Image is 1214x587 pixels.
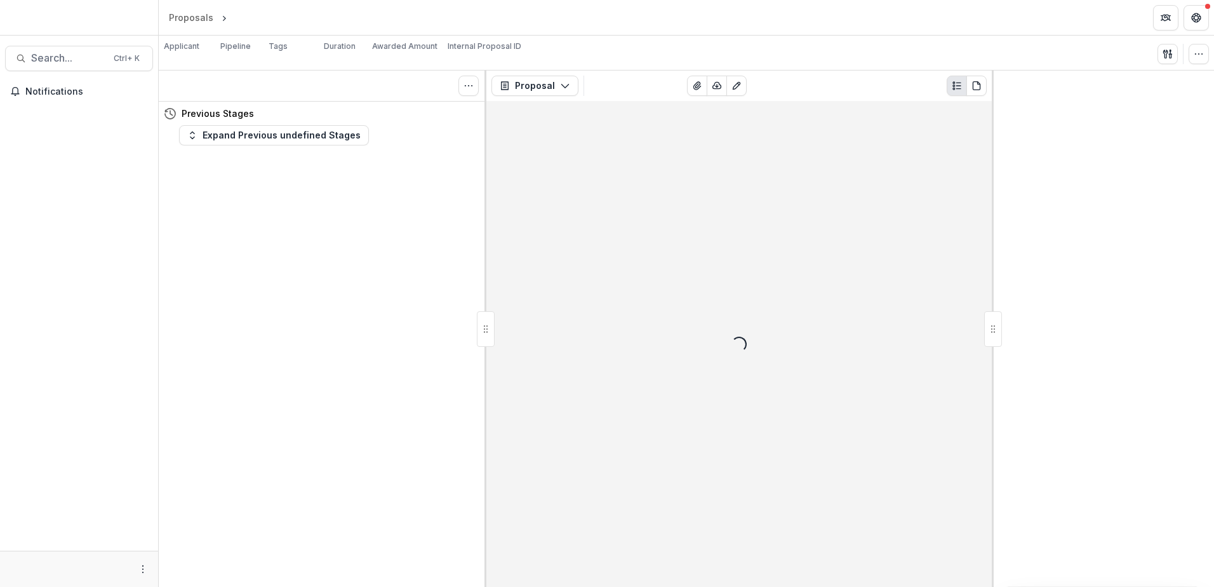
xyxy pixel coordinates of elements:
p: Awarded Amount [372,41,437,52]
button: View Attached Files [687,76,707,96]
div: Ctrl + K [111,51,142,65]
button: Expand Previous undefined Stages [179,125,369,145]
p: Duration [324,41,356,52]
button: Edit as form [726,76,747,96]
button: PDF view [966,76,987,96]
span: Search... [31,52,106,64]
p: Internal Proposal ID [448,41,521,52]
div: Proposals [169,11,213,24]
button: Plaintext view [947,76,967,96]
button: Toggle View Cancelled Tasks [458,76,479,96]
button: Get Help [1184,5,1209,30]
button: Search... [5,46,153,71]
a: Proposals [164,8,218,27]
button: Notifications [5,81,153,102]
span: Notifications [25,86,148,97]
p: Tags [269,41,288,52]
p: Applicant [164,41,199,52]
p: Pipeline [220,41,251,52]
button: Proposal [491,76,578,96]
h4: Previous Stages [182,107,254,120]
button: More [135,562,150,577]
nav: breadcrumb [164,8,284,27]
button: Partners [1153,5,1178,30]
